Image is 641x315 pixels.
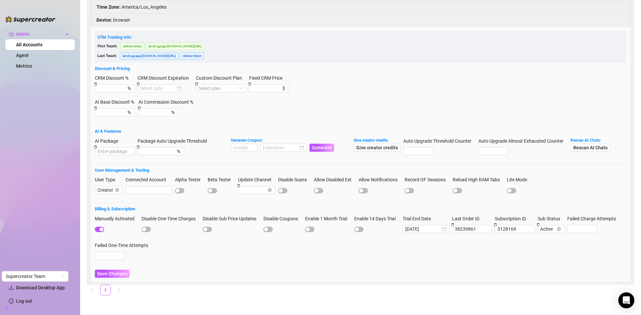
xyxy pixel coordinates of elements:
[90,288,94,292] span: left
[95,128,626,135] h5: AI & Features
[117,288,121,292] span: right
[452,215,484,222] label: Last Order ID
[97,54,117,58] span: Last Touch:
[91,14,630,26] li: browser
[453,176,504,183] label: Reload High RAM Tabs
[95,147,135,155] input: AI Package
[180,52,204,60] span: referrer : direct
[403,137,476,145] label: Auto Upgrade Threshold Counter
[139,98,198,106] label: AI Commission Discount %
[495,215,530,222] label: Subscription ID
[114,285,124,295] button: right
[9,285,14,290] span: download
[278,176,311,183] label: Disable Scans
[95,167,626,174] h5: User Management & Testing
[141,109,170,116] input: AI Commission Discount %
[120,52,179,60] span: landingpage : [DOMAIN_NAME][URL]
[278,188,287,193] button: Disable Scans
[196,74,246,82] label: Custom Discount Plan
[571,144,610,152] button: Rescan AI Chats
[146,43,204,50] span: landingpage : [DOMAIN_NAME][URL]
[305,215,352,222] label: Enable 1 Month Trial
[94,106,97,110] span: delete
[248,82,251,86] span: delete
[95,65,626,72] h5: Discount & Pricing
[568,225,597,233] input: Failed Charge Attempts
[405,225,441,233] input: Trial End Date
[16,63,32,69] a: Metrics
[452,225,492,233] input: Last Order ID
[538,215,565,222] label: Sub Status
[268,188,272,192] span: close-circle
[305,227,314,232] button: Enable 1 Month Trial
[97,35,132,40] span: UTM Tracking Info:
[404,148,433,155] input: Auto Upgrade Threshold Counter
[312,145,332,150] span: Generate
[114,285,124,295] li: Next Page
[540,225,562,233] span: Active
[507,176,531,183] label: Lite Mode
[208,176,235,183] label: Beta Tester
[354,215,400,222] label: Enable 14 Days Trial
[231,138,263,143] strong: Generate Coupon:
[507,188,516,193] button: Lite Mode
[3,306,8,310] span: build
[140,85,176,92] input: CRM Discount Expiration
[252,85,281,92] input: Fixed CRM Price
[140,148,176,155] input: Package Auto Upgrade Threshold
[537,223,540,226] span: delete
[175,176,205,183] label: Alpha Tester
[94,82,97,86] span: delete
[16,42,42,47] a: All Accounts
[126,186,172,194] input: Connected Account
[405,188,414,193] button: Record OF Sessions
[6,271,64,281] span: Supercreator Team
[138,137,211,145] label: Package Auto Upgrade Threshold
[238,176,275,183] label: Update Channel
[100,285,111,295] a: 1
[175,188,184,193] button: Alpha Tester
[87,285,97,295] button: left
[142,227,151,232] button: Disable One-Time Charges
[95,176,120,183] label: User Type
[96,17,112,23] strong: Device :
[95,242,153,249] label: Failed One-Time Attempts
[309,144,334,152] button: Generate
[95,270,130,278] button: Save Changes
[16,285,65,290] span: Download Desktop App
[478,137,568,145] label: Auto Upgrade Almost Exhausted Counter
[95,252,125,259] input: Failed One-Time Attempts
[95,98,139,106] label: AI Base Discount %
[16,298,32,304] a: Log out
[231,144,257,151] input: Credits
[9,31,14,37] span: crown
[91,1,630,14] li: America/Los_Angeles
[5,16,55,23] img: logo-BBDzfeDw.svg
[237,184,240,187] span: delete
[95,137,123,145] label: AI Package
[95,74,133,82] label: CRM Discount %
[97,271,127,276] span: Save Changes
[97,109,126,116] input: AI Base Discount %
[451,223,454,226] span: delete
[571,138,601,143] strong: Rescan AI Chats:
[96,4,121,10] strong: Time Zone :
[494,223,497,226] span: delete
[138,74,193,82] label: CRM Discount Expiration
[479,148,508,155] input: Auto Upgrade Almost Exhausted Counter
[97,186,120,194] span: Creator
[126,176,171,183] label: Connected Account
[557,227,561,231] span: close-circle
[573,145,608,150] span: Rescan AI Chats
[314,176,356,183] label: Allow Disabled Ext
[263,227,273,232] button: Disable Coupons
[354,138,389,143] strong: Give creator credits:
[95,227,104,232] button: Manually Activated
[115,188,119,192] span: close-circle
[137,82,140,86] span: delete
[16,29,63,39] span: Admin
[354,144,401,152] button: Give creator credits
[195,82,198,86] span: delete
[359,188,368,193] button: Allow Notifications
[356,145,398,150] span: Give creator credits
